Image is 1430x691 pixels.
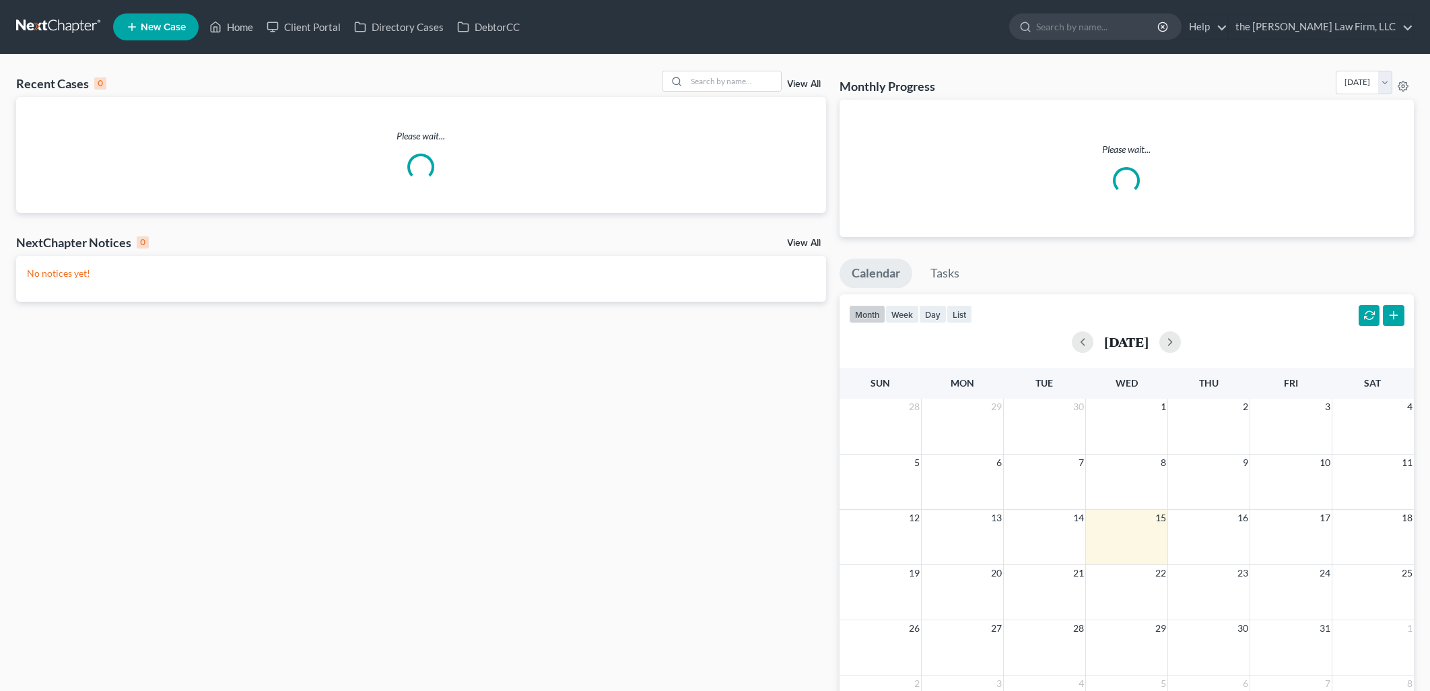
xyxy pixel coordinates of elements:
[1400,510,1414,526] span: 18
[137,236,149,249] div: 0
[871,377,890,389] span: Sun
[1364,377,1381,389] span: Sat
[951,377,974,389] span: Mon
[908,510,921,526] span: 12
[16,129,826,143] p: Please wait...
[1199,377,1219,389] span: Thu
[990,510,1003,526] span: 13
[1318,620,1332,636] span: 31
[990,399,1003,415] span: 29
[1182,15,1227,39] a: Help
[1159,399,1167,415] span: 1
[687,71,781,91] input: Search by name...
[1400,565,1414,581] span: 25
[1036,14,1159,39] input: Search by name...
[1077,455,1085,471] span: 7
[850,143,1403,156] p: Please wait...
[787,238,821,248] a: View All
[995,455,1003,471] span: 6
[94,77,106,90] div: 0
[1236,565,1250,581] span: 23
[1318,565,1332,581] span: 24
[1324,399,1332,415] span: 3
[450,15,526,39] a: DebtorCC
[1116,377,1138,389] span: Wed
[141,22,186,32] span: New Case
[1241,455,1250,471] span: 9
[1236,510,1250,526] span: 16
[1284,377,1298,389] span: Fri
[16,75,106,92] div: Recent Cases
[1318,455,1332,471] span: 10
[908,399,921,415] span: 28
[913,455,921,471] span: 5
[1072,565,1085,581] span: 21
[787,79,821,89] a: View All
[1400,455,1414,471] span: 11
[908,565,921,581] span: 19
[990,620,1003,636] span: 27
[1154,565,1167,581] span: 22
[849,305,885,323] button: month
[908,620,921,636] span: 26
[1154,620,1167,636] span: 29
[1406,620,1414,636] span: 1
[1035,377,1053,389] span: Tue
[1229,15,1413,39] a: the [PERSON_NAME] Law Firm, LLC
[1104,335,1149,349] h2: [DATE]
[885,305,919,323] button: week
[947,305,972,323] button: list
[1072,620,1085,636] span: 28
[1072,510,1085,526] span: 14
[260,15,347,39] a: Client Portal
[1241,399,1250,415] span: 2
[1406,399,1414,415] span: 4
[27,267,815,280] p: No notices yet!
[919,305,947,323] button: day
[1154,510,1167,526] span: 15
[1318,510,1332,526] span: 17
[990,565,1003,581] span: 20
[1072,399,1085,415] span: 30
[347,15,450,39] a: Directory Cases
[840,78,935,94] h3: Monthly Progress
[203,15,260,39] a: Home
[16,234,149,251] div: NextChapter Notices
[918,259,972,288] a: Tasks
[1159,455,1167,471] span: 8
[840,259,912,288] a: Calendar
[1236,620,1250,636] span: 30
